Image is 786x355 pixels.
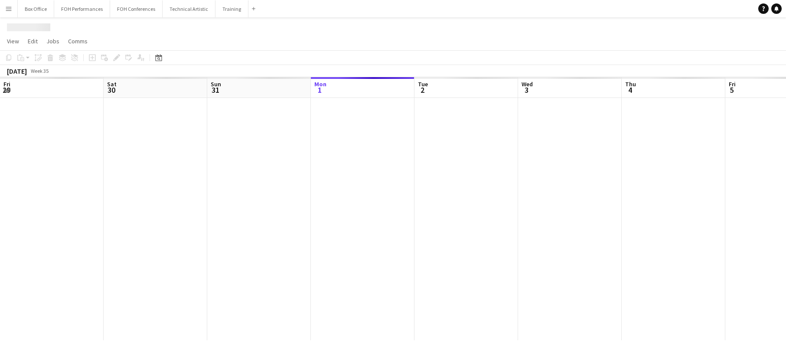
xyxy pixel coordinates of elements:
[65,36,91,47] a: Comms
[29,68,50,74] span: Week 35
[625,80,636,88] span: Thu
[3,36,23,47] a: View
[3,80,10,88] span: Fri
[107,80,117,88] span: Sat
[314,80,326,88] span: Mon
[417,85,428,95] span: 2
[110,0,163,17] button: FOH Conferences
[313,85,326,95] span: 1
[727,85,736,95] span: 5
[2,85,10,95] span: 29
[28,37,38,45] span: Edit
[418,80,428,88] span: Tue
[7,67,27,75] div: [DATE]
[215,0,248,17] button: Training
[209,85,221,95] span: 31
[7,37,19,45] span: View
[68,37,88,45] span: Comms
[163,0,215,17] button: Technical Artistic
[106,85,117,95] span: 30
[522,80,533,88] span: Wed
[54,0,110,17] button: FOH Performances
[729,80,736,88] span: Fri
[24,36,41,47] a: Edit
[43,36,63,47] a: Jobs
[520,85,533,95] span: 3
[624,85,636,95] span: 4
[211,80,221,88] span: Sun
[46,37,59,45] span: Jobs
[18,0,54,17] button: Box Office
